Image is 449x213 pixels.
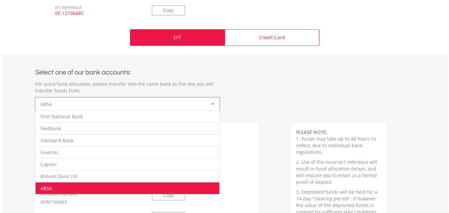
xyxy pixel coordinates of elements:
span: ABSA [41,98,204,111]
li: Bidvest Bank Ltd [36,170,219,182]
p: Credit Card [259,34,285,41]
label: Select one of our bank accounts: [35,67,131,76]
button: Copy [152,190,185,200]
li: Nedbank [36,122,219,134]
button: Copy [152,5,185,15]
li: First National Bank [36,110,219,122]
li: Standard Bank [36,134,219,146]
span: EE-12736685 [50,10,142,23]
span: 4096150463 [40,199,67,205]
b: PLEASE NOTE: [296,129,327,135]
li: Investec [36,146,219,158]
p: EFT [173,34,181,41]
li: Capitec [36,158,219,170]
li: ABSA [36,182,219,194]
p: For quick fund allocation, please transfer into the same bank as the one you will transfer funds ... [35,81,220,94]
p: 1. Funds may take up to 48 hours to reflect, due to individual bank regulations. [296,136,382,156]
p: 2. Use of the incorrect reference will result in fund allocation delays, and will require you to ... [296,159,382,185]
